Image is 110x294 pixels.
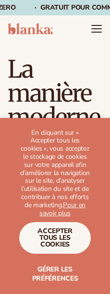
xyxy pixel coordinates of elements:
span: Gérer les préférences [32,265,78,283]
p: En cliquant sur « Accepter tous les cookies », vous acceptez le stockage de cookies sur votre app... [19,129,91,218]
img: logo [8,23,53,35]
button: Accepter tous les cookies [19,222,91,254]
a: Pour en savoir plus [39,200,86,218]
h1: La manière moderne de créer une marque [8,54,102,225]
summary: Menu [91,23,102,35]
span: · [35,3,37,12]
button: Gérer les préférences [19,265,91,283]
